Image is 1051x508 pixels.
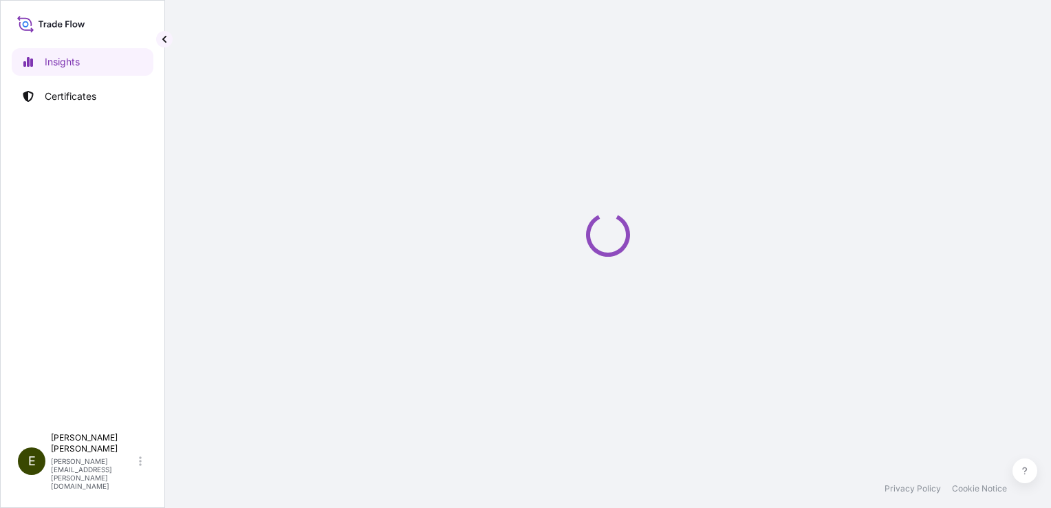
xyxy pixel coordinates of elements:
p: [PERSON_NAME] [PERSON_NAME] [51,432,136,454]
a: Privacy Policy [885,483,941,494]
a: Cookie Notice [952,483,1007,494]
a: Certificates [12,83,153,110]
p: Insights [45,55,80,69]
p: Certificates [45,89,96,103]
a: Insights [12,48,153,76]
p: [PERSON_NAME][EMAIL_ADDRESS][PERSON_NAME][DOMAIN_NAME] [51,457,136,490]
span: E [28,454,36,468]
